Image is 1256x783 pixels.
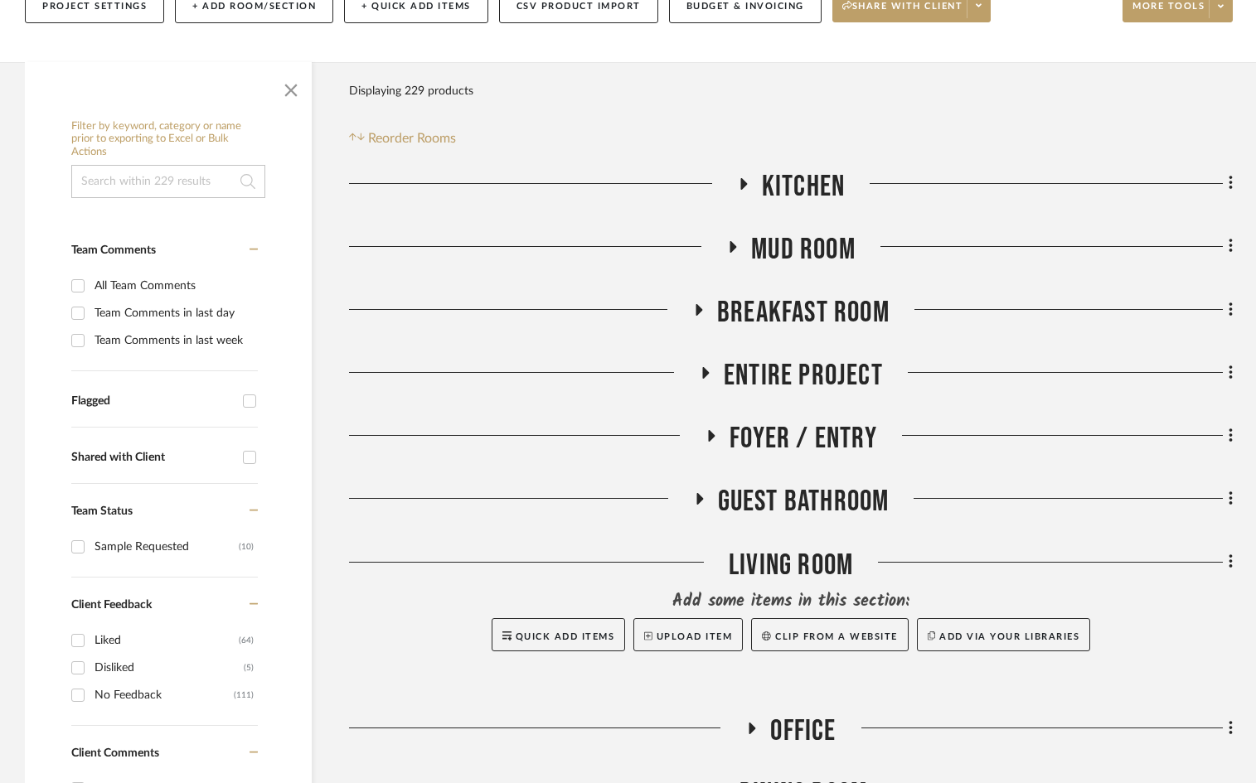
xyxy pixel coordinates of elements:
h6: Filter by keyword, category or name prior to exporting to Excel or Bulk Actions [71,120,265,159]
button: Clip from a website [751,618,908,651]
span: Team Comments [71,244,156,256]
div: Displaying 229 products [349,75,473,108]
span: Quick Add Items [516,632,615,641]
span: Client Feedback [71,599,152,611]
span: Entire Project [724,358,883,394]
span: Reorder Rooms [368,128,456,148]
div: Liked [95,627,239,654]
div: (64) [239,627,254,654]
div: All Team Comments [95,273,254,299]
div: Add some items in this section: [349,590,1233,613]
span: Breakfast Room [717,295,890,331]
span: Office [770,713,836,749]
span: Team Status [71,505,133,517]
div: (10) [239,534,254,560]
button: Upload Item [633,618,743,651]
div: Team Comments in last day [95,300,254,326]
span: Mud Room [751,232,856,268]
div: (5) [244,655,254,681]
div: Flagged [71,394,235,408]
div: (111) [234,682,254,708]
button: Reorder Rooms [349,128,456,148]
span: Guest Bathroom [718,484,890,520]
div: Team Comments in last week [95,327,254,354]
div: Disliked [95,655,244,681]
input: Search within 229 results [71,165,265,198]
span: Foyer / Entry [730,421,877,457]
button: Close [274,70,308,104]
div: Sample Requested [95,534,239,560]
button: Quick Add Items [492,618,626,651]
div: Shared with Client [71,451,235,465]
div: No Feedback [95,682,234,708]
span: Kitchen [762,169,845,205]
button: Add via your libraries [917,618,1091,651]
span: Client Comments [71,747,159,759]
